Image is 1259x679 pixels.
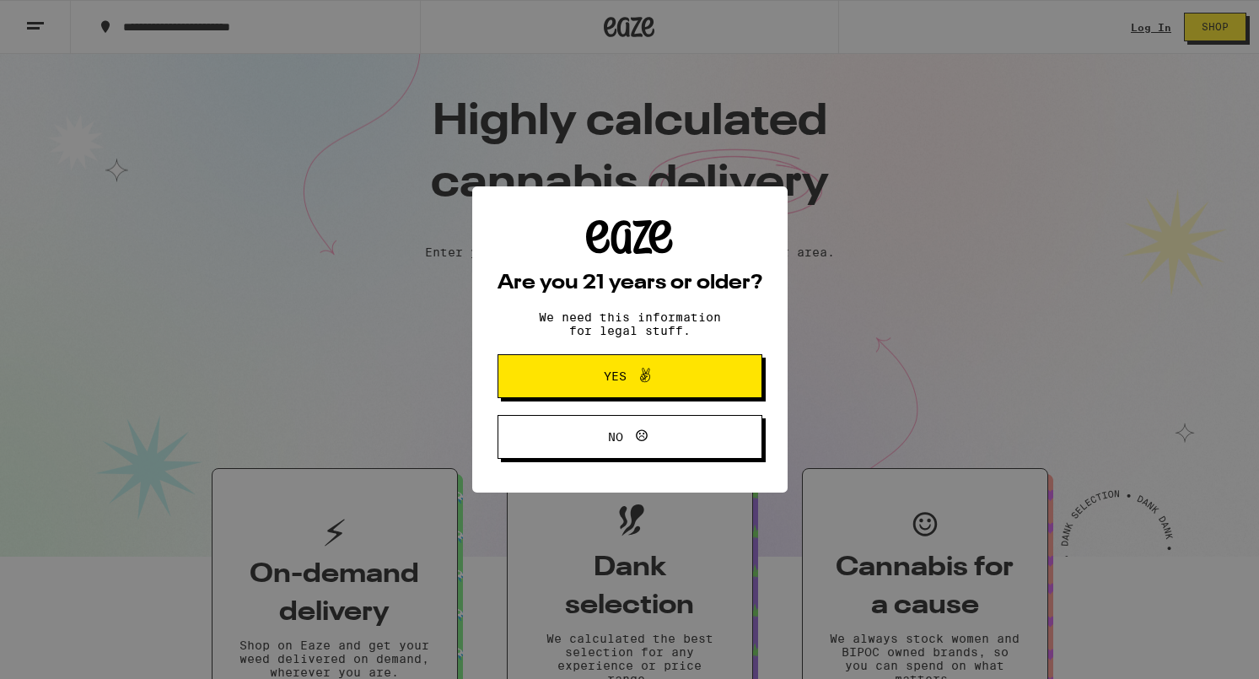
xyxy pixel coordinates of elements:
[604,370,627,382] span: Yes
[498,354,762,398] button: Yes
[608,431,623,443] span: No
[498,415,762,459] button: No
[498,273,762,294] h2: Are you 21 years or older?
[525,310,735,337] p: We need this information for legal stuff.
